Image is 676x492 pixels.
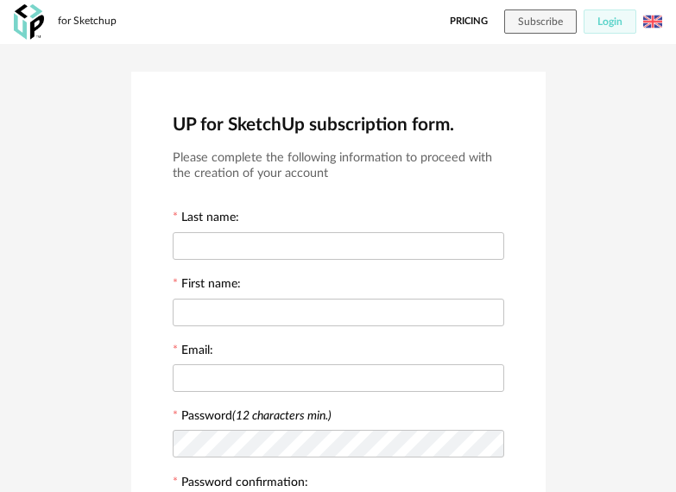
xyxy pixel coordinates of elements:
[173,476,308,492] label: Password confirmation:
[173,344,213,360] label: Email:
[584,9,636,34] button: Login
[597,16,622,27] span: Login
[14,4,44,40] img: OXP
[181,410,332,422] label: Password
[518,16,563,27] span: Subscribe
[173,150,504,182] h3: Please complete the following information to proceed with the creation of your account
[450,9,488,34] a: Pricing
[173,211,239,227] label: Last name:
[173,278,241,293] label: First name:
[504,9,577,34] button: Subscribe
[232,410,332,422] i: (12 characters min.)
[173,113,504,136] h2: UP for SketchUp subscription form.
[58,15,117,28] div: for Sketchup
[643,12,662,31] img: us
